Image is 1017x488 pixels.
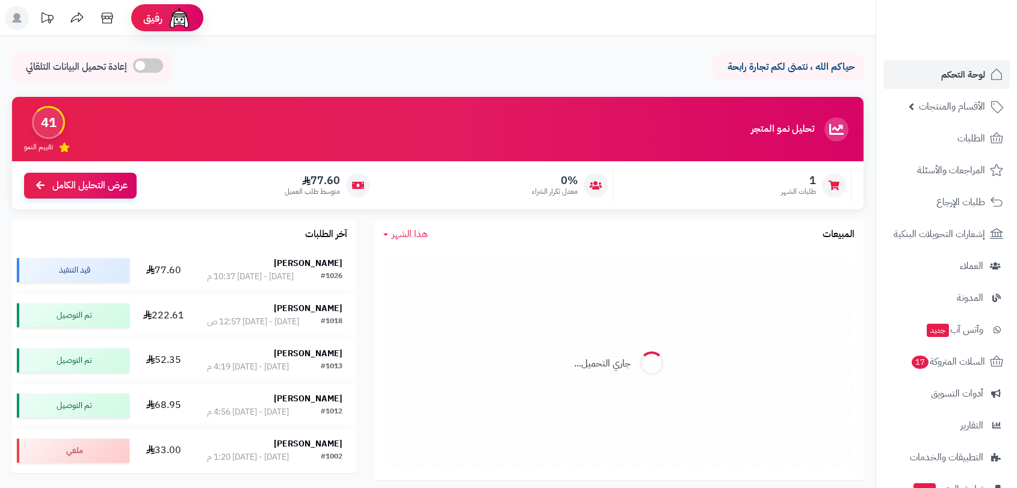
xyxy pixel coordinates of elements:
td: 77.60 [134,248,193,292]
strong: [PERSON_NAME] [274,302,342,315]
span: المراجعات والأسئلة [917,162,985,179]
a: التطبيقات والخدمات [883,443,1010,472]
a: وآتس آبجديد [883,315,1010,344]
div: [DATE] - [DATE] 4:56 م [207,406,289,418]
strong: [PERSON_NAME] [274,257,342,270]
a: المراجعات والأسئلة [883,156,1010,185]
h3: آخر الطلبات [305,229,347,240]
div: جاري التحميل... [574,357,631,371]
strong: [PERSON_NAME] [274,437,342,450]
a: التقارير [883,411,1010,440]
div: #1002 [321,451,342,463]
span: طلبات الشهر [781,187,816,197]
span: 0% [532,174,578,187]
td: 52.35 [134,338,193,383]
span: هذا الشهر [392,227,428,241]
span: طلبات الإرجاع [936,194,985,211]
span: متوسط طلب العميل [285,187,340,197]
td: 222.61 [134,293,193,338]
td: 33.00 [134,428,193,473]
a: السلات المتروكة17 [883,347,1010,376]
h3: المبيعات [823,229,855,240]
span: وآتس آب [926,321,983,338]
span: معدل تكرار الشراء [532,187,578,197]
div: #1012 [321,406,342,418]
a: الطلبات [883,124,1010,153]
div: تم التوصيل [17,348,129,372]
div: [DATE] - [DATE] 12:57 ص [207,316,299,328]
span: التقارير [960,417,983,434]
span: 17 [912,356,929,369]
a: عرض التحليل الكامل [24,173,137,199]
span: أدوات التسويق [931,385,983,402]
span: لوحة التحكم [941,66,985,83]
div: ملغي [17,439,129,463]
h3: تحليل نمو المتجر [751,124,814,135]
div: [DATE] - [DATE] 10:37 م [207,271,294,283]
span: المدونة [957,289,983,306]
p: حياكم الله ، نتمنى لكم تجارة رابحة [722,60,855,74]
a: إشعارات التحويلات البنكية [883,220,1010,249]
span: جديد [927,324,949,337]
div: قيد التنفيذ [17,258,129,282]
a: المدونة [883,283,1010,312]
div: [DATE] - [DATE] 1:20 م [207,451,289,463]
td: 68.95 [134,383,193,428]
span: رفيق [143,11,162,25]
a: تحديثات المنصة [32,6,62,33]
span: 77.60 [285,174,340,187]
a: لوحة التحكم [883,60,1010,89]
span: 1 [781,174,816,187]
span: العملاء [960,258,983,274]
img: ai-face.png [167,6,191,30]
span: تقييم النمو [24,142,53,152]
span: إعادة تحميل البيانات التلقائي [26,60,127,74]
span: السلات المتروكة [910,353,985,370]
div: [DATE] - [DATE] 4:19 م [207,361,289,373]
span: التطبيقات والخدمات [910,449,983,466]
div: #1026 [321,271,342,283]
div: #1013 [321,361,342,373]
a: طلبات الإرجاع [883,188,1010,217]
span: عرض التحليل الكامل [52,179,128,193]
span: الطلبات [957,130,985,147]
a: أدوات التسويق [883,379,1010,408]
a: العملاء [883,252,1010,280]
div: تم التوصيل [17,394,129,418]
span: إشعارات التحويلات البنكية [894,226,985,242]
div: #1018 [321,316,342,328]
strong: [PERSON_NAME] [274,347,342,360]
span: الأقسام والمنتجات [919,98,985,115]
div: تم التوصيل [17,303,129,327]
strong: [PERSON_NAME] [274,392,342,405]
a: هذا الشهر [383,227,428,241]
